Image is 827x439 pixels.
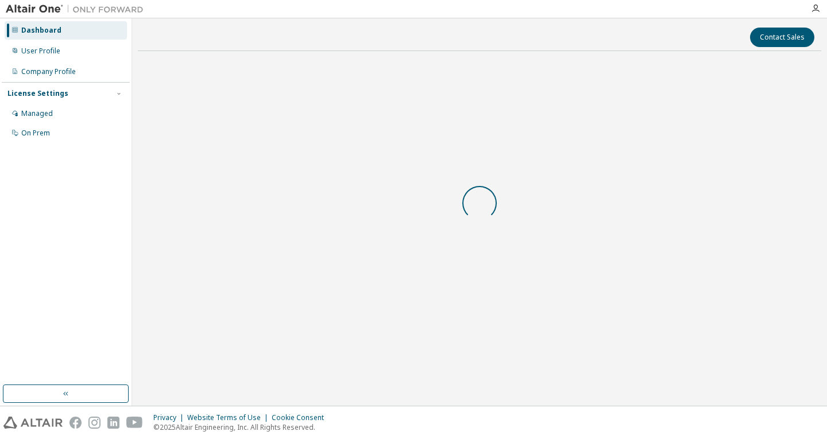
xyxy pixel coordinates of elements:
div: Managed [21,109,53,118]
div: User Profile [21,46,60,56]
div: License Settings [7,89,68,98]
div: On Prem [21,129,50,138]
img: facebook.svg [69,417,82,429]
div: Privacy [153,413,187,422]
p: © 2025 Altair Engineering, Inc. All Rights Reserved. [153,422,331,432]
div: Company Profile [21,67,76,76]
img: Altair One [6,3,149,15]
img: youtube.svg [126,417,143,429]
img: linkedin.svg [107,417,119,429]
img: instagram.svg [88,417,101,429]
button: Contact Sales [750,28,814,47]
div: Website Terms of Use [187,413,272,422]
div: Cookie Consent [272,413,331,422]
img: altair_logo.svg [3,417,63,429]
div: Dashboard [21,26,61,35]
